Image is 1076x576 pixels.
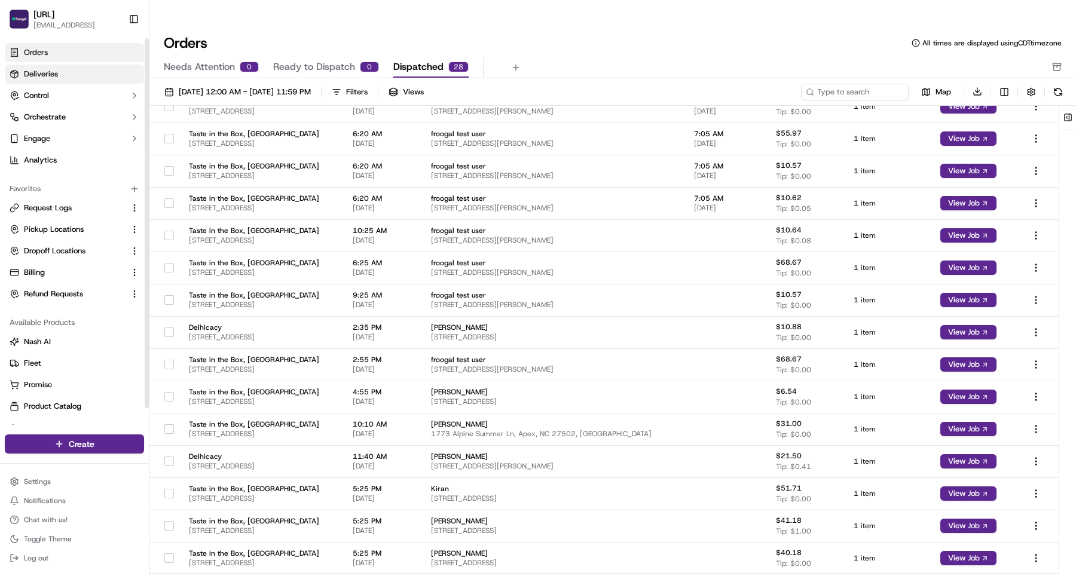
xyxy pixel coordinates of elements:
span: [STREET_ADDRESS][PERSON_NAME] [431,106,674,116]
button: Product Catalog [5,397,144,416]
span: Control [24,90,49,101]
button: Dropoff Locations [5,241,144,261]
input: Got a question? Start typing here... [31,77,215,90]
span: 1 item [854,456,921,466]
span: [PERSON_NAME] [431,323,674,332]
button: View Job [940,228,996,243]
span: [DATE] [353,332,412,342]
img: Nash [12,12,36,36]
span: [STREET_ADDRESS] [431,558,674,568]
span: [STREET_ADDRESS][PERSON_NAME] [431,171,674,180]
a: Fleet [10,358,139,369]
span: [PERSON_NAME] [431,387,674,397]
span: [DATE] [353,364,412,374]
span: Dispatched [393,60,444,74]
span: Knowledge Base [24,173,91,185]
span: Promise [24,379,52,390]
span: [STREET_ADDRESS][PERSON_NAME] [431,268,674,277]
a: Promise [10,379,139,390]
span: Nash AI [24,336,51,347]
span: $21.50 [776,451,802,461]
span: $6.54 [776,387,797,396]
span: Taste in the Box, [GEOGRAPHIC_DATA] [189,355,334,364]
a: View Job [940,392,996,402]
button: Pickup Locations [5,220,144,239]
span: Kiran [431,484,674,494]
button: Start new chat [203,118,218,132]
span: 6:25 AM [353,258,412,268]
button: Request Logs [5,198,144,217]
span: 6:20 AM [353,161,412,171]
span: Taste in the Box, [GEOGRAPHIC_DATA] [189,226,334,235]
button: Nash AI [5,332,144,351]
span: Log out [24,553,48,563]
span: [DATE] 12:00 AM - [DATE] 11:59 PM [179,87,311,97]
a: Billing [10,267,125,278]
button: View Job [940,519,996,533]
a: Dropoff Locations [10,246,125,256]
span: [PERSON_NAME] [431,549,674,558]
span: [DATE] [353,558,412,568]
span: froogal test user [431,226,674,235]
span: 5:25 PM [353,516,412,526]
a: View Job [940,263,996,272]
button: View Job [940,164,996,178]
div: 0 [360,62,379,72]
span: [DATE] [694,203,757,213]
button: Toggle Theme [5,531,144,547]
span: [PERSON_NAME] [431,452,674,461]
span: [DATE] [353,268,412,277]
a: View Job [940,327,996,337]
span: Tip: $0.41 [776,462,811,471]
span: Taste in the Box, [GEOGRAPHIC_DATA] [189,549,334,558]
span: [DATE] [694,171,757,180]
div: 28 [448,62,469,72]
span: [DATE] [353,461,412,471]
span: [DATE] [353,429,412,439]
span: Delhicacy [189,323,334,332]
span: [DATE] [353,171,412,180]
span: 1 item [854,134,921,143]
button: View Job [940,486,996,501]
span: 2:55 PM [353,355,412,364]
span: 10:25 AM [353,226,412,235]
span: froogal test user [431,129,674,139]
a: View Job [940,102,996,111]
a: View Job [940,489,996,498]
span: Tip: $1.00 [776,526,811,536]
span: Tip: $0.00 [776,171,811,181]
span: [DATE] [353,203,412,213]
span: 1 item [854,198,921,208]
span: [STREET_ADDRESS] [431,397,674,406]
button: Settings [5,473,144,490]
button: Control [5,86,144,105]
div: 📗 [12,174,22,184]
span: 5:25 PM [353,549,412,558]
span: froogal test user [431,161,674,171]
div: 💻 [101,174,111,184]
button: Notifications [5,492,144,509]
div: Start new chat [41,114,196,126]
span: 1 item [854,327,921,337]
span: Views [403,87,424,97]
span: 7:05 AM [694,194,757,203]
span: [STREET_ADDRESS] [189,268,334,277]
span: [STREET_ADDRESS] [189,526,334,535]
a: Orders [5,43,144,62]
button: View Job [940,261,996,275]
span: $41.18 [776,516,802,525]
span: $31.00 [776,419,802,428]
span: 1 item [854,166,921,176]
span: [STREET_ADDRESS] [431,526,674,535]
span: Taste in the Box, [GEOGRAPHIC_DATA] [189,161,334,171]
span: Taste in the Box, [GEOGRAPHIC_DATA] [189,516,334,526]
a: View Job [940,456,996,466]
span: [DATE] [353,106,412,116]
span: Tip: $0.00 [776,365,811,375]
button: Promise [5,375,144,394]
div: We're available if you need us! [41,126,151,136]
button: Views [383,84,429,100]
a: View Job [940,295,996,305]
a: View Job [940,424,996,434]
div: Filters [346,87,368,97]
